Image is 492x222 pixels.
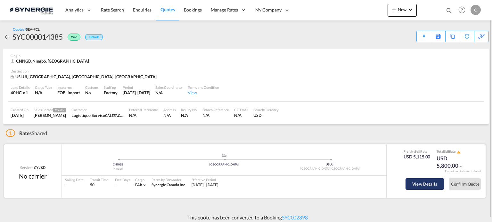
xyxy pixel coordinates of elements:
div: N/A [181,112,197,118]
md-icon: icon-download [420,32,428,37]
div: Load Details [11,85,30,90]
div: CNNGB [65,163,171,167]
span: [DATE] - [DATE] [192,182,219,187]
div: Period [123,85,150,90]
span: Rate Search [101,7,124,12]
div: - import [65,90,80,96]
div: Incoterms [57,85,80,90]
div: [GEOGRAPHIC_DATA], [GEOGRAPHIC_DATA] [277,167,383,171]
span: FAK [135,182,143,187]
div: USLUI [277,163,383,167]
button: View Details [406,178,444,190]
div: Total Rate [437,149,469,154]
div: Sales Person [34,107,66,112]
span: New [390,7,414,12]
md-icon: icon-plus 400-fg [390,6,398,13]
div: Address [163,107,176,112]
div: Inquiry No. [181,107,197,112]
span: SEA-FCL [26,27,39,31]
md-icon: icon-chevron-down [142,183,147,187]
div: USD [253,112,279,118]
button: icon-alert [456,149,461,154]
a: SYC002898 [282,214,308,220]
div: Search Currency [253,107,279,112]
div: N/A [163,112,176,118]
div: Terms and Condition [188,85,219,90]
span: Service: [20,165,32,170]
div: N/A [155,90,183,96]
button: Confirm Quote [449,178,481,190]
span: Manage Rates [211,7,238,13]
span: Quotes [160,7,175,12]
div: Freight Rate [404,149,430,154]
span: Won [71,35,79,41]
div: N/A [35,90,52,96]
div: Default [85,34,103,40]
div: Customs [85,85,99,90]
div: No [85,90,99,96]
span: 1 [6,129,15,137]
div: N/A [129,112,158,118]
div: Destination [11,69,481,73]
md-icon: icon-alert [457,150,461,154]
div: Logistique Service [71,112,124,118]
div: View [188,90,219,96]
md-icon: icon-arrow-left [3,33,11,41]
div: CY / SD [32,165,45,170]
div: USD 5,115.00 [404,154,430,160]
div: - [65,182,84,188]
md-icon: icon-chevron-down [458,164,463,169]
div: Customer [71,107,124,112]
span: CALEFACTIO [105,113,126,118]
div: - [115,182,116,188]
div: USLUI, Louisville, KY, Americas [11,74,158,80]
div: 40HC x 1 [11,90,30,96]
div: USD 5,800.00 [437,155,469,170]
div: External Reference [129,107,158,112]
div: CNNGB, Ningbo, Asia Pacific [11,58,91,64]
div: 14 Sep 2025 [123,90,150,96]
button: icon-plus 400-fgNewicon-chevron-down [388,4,417,17]
div: Remark and Inclusion included [440,170,486,173]
span: Sell [444,149,449,153]
div: 50 [90,182,109,188]
span: Analytics [65,7,84,13]
div: O [471,5,481,15]
md-icon: assets/icons/custom/ship-fill.svg [220,154,228,157]
div: Origin [11,53,481,58]
span: Synergie Canada Inc [152,182,185,187]
div: Sales Coordinator [155,85,183,90]
div: Cargo Type [35,85,52,90]
div: Won [63,32,82,42]
div: Stuffing [104,85,118,90]
div: 01 Sep 2025 - 14 Sep 2025 [192,182,219,188]
div: Free Days [115,177,130,182]
span: Help [456,4,467,15]
div: No carrier [19,172,47,180]
div: 28 Aug 2025 [11,112,29,118]
span: Sell [415,149,420,153]
span: Bookings [184,7,202,12]
span: CNNGB, Ningbo, [GEOGRAPHIC_DATA] [16,58,89,64]
div: Search Reference [202,107,229,112]
div: icon-arrow-left [3,32,12,42]
div: SYC000014385 [12,32,63,42]
span: My Company [255,7,282,13]
md-icon: icon-magnify [446,7,453,14]
img: 1f56c880d42311ef80fc7dca854c8e59.png [10,3,53,17]
div: N/A [202,112,229,118]
div: N/A [234,112,248,118]
div: Adriana Groposila [34,112,66,118]
div: Help [456,4,471,16]
span: Enquiries [133,7,152,12]
div: Factory Stuffing [104,90,118,96]
div: Effective Period [192,177,219,182]
div: Created On [11,107,29,112]
div: Quotes /SEA-FCL [13,27,40,32]
span: Creator [53,108,66,112]
div: Transit Time [90,177,109,182]
div: CC Email [234,107,248,112]
div: Save As Template [431,31,445,42]
p: This quote has been converted to a Booking [184,214,308,221]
